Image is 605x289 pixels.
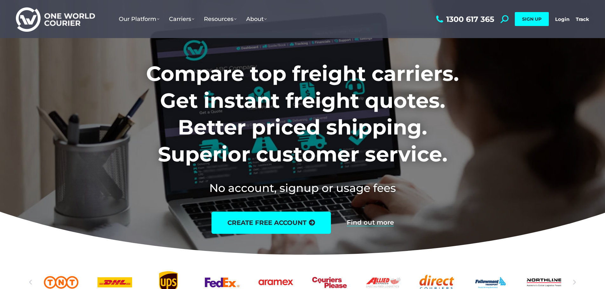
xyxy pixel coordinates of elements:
h1: Compare top freight carriers. Get instant freight quotes. Better priced shipping. Superior custom... [104,60,501,167]
a: Our Platform [114,9,164,29]
img: One World Courier [16,6,95,32]
a: Login [555,16,569,22]
span: About [246,16,267,23]
a: Resources [199,9,241,29]
a: SIGN UP [515,12,549,26]
span: Resources [204,16,237,23]
a: Find out more [347,219,394,226]
h2: No account, signup or usage fees [104,180,501,196]
span: Carriers [169,16,194,23]
a: 1300 617 365 [434,15,494,23]
a: About [241,9,272,29]
span: Our Platform [119,16,159,23]
a: create free account [212,212,331,234]
a: Carriers [164,9,199,29]
a: Track [576,16,589,22]
span: SIGN UP [522,16,541,22]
